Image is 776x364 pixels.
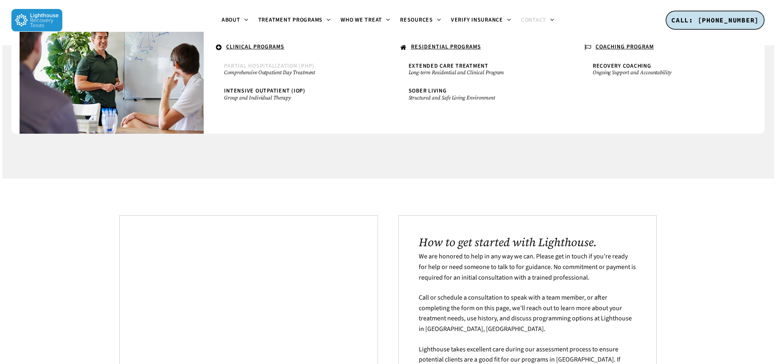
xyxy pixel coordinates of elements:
[404,84,556,105] a: Sober LivingStructured and Safe Living Environment
[224,62,314,70] span: Partial Hospitalization (PHP)
[409,95,552,101] small: Structured and Safe Living Environment
[666,11,765,30] a: CALL: [PHONE_NUMBER]
[593,69,736,76] small: Ongoing Support and Accountability
[516,17,559,24] a: Contact
[400,16,433,24] span: Resources
[220,84,372,105] a: Intensive Outpatient (IOP)Group and Individual Therapy
[409,62,488,70] span: Extended Care Treatment
[521,16,546,24] span: Contact
[404,59,556,80] a: Extended Care TreatmentLong-term Residential and Clinical Program
[446,17,516,24] a: Verify Insurance
[409,69,552,76] small: Long-term Residential and Clinical Program
[224,95,367,101] small: Group and Individual Therapy
[224,87,306,95] span: Intensive Outpatient (IOP)
[395,17,446,24] a: Resources
[411,43,481,51] u: RESIDENTIAL PROGRAMS
[212,40,380,55] a: CLINICAL PROGRAMS
[336,17,395,24] a: Who We Treat
[589,59,740,80] a: Recovery CoachingOngoing Support and Accountability
[222,16,240,24] span: About
[220,59,372,80] a: Partial Hospitalization (PHP)Comprehensive Outpatient Day Treatment
[32,43,34,51] span: .
[451,16,503,24] span: Verify Insurance
[396,40,564,55] a: RESIDENTIAL PROGRAMS
[419,252,636,282] span: We are honored to help in any way we can. Please get in touch if you’re ready for help or need so...
[671,16,759,24] span: CALL: [PHONE_NUMBER]
[341,16,382,24] span: Who We Treat
[11,9,62,31] img: Lighthouse Recovery Texas
[253,17,336,24] a: Treatment Programs
[28,40,196,54] a: .
[409,87,447,95] span: Sober Living
[217,17,253,24] a: About
[224,69,367,76] small: Comprehensive Outpatient Day Treatment
[419,293,636,344] p: Call or schedule a consultation to speak with a team member, or after completing the form on this...
[226,43,284,51] u: CLINICAL PROGRAMS
[419,236,636,249] h2: How to get started with Lighthouse.
[580,40,748,55] a: COACHING PROGRAM
[258,16,323,24] span: Treatment Programs
[593,62,651,70] span: Recovery Coaching
[596,43,654,51] u: COACHING PROGRAM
